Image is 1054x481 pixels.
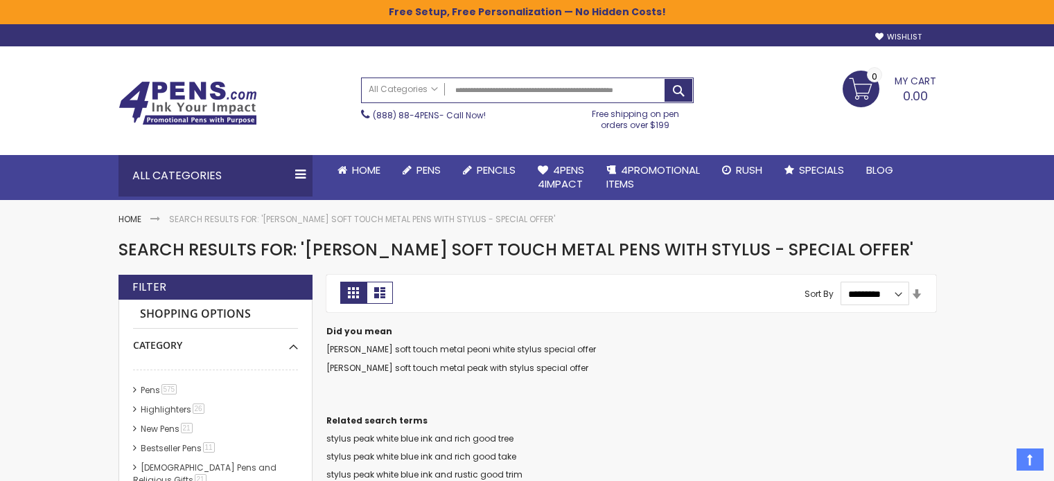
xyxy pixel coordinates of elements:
a: [PERSON_NAME] soft touch metal peoni white stylus special offer [326,343,596,355]
label: Sort By [805,288,834,300]
span: 4Pens 4impact [538,163,584,191]
a: stylus peak white blue ink and rich good take [326,451,516,462]
strong: Shopping Options [133,300,298,329]
span: 575 [161,384,177,394]
span: All Categories [369,84,438,95]
strong: Filter [132,280,166,295]
a: Top [1017,448,1044,471]
a: 4PROMOTIONALITEMS [595,155,711,200]
a: Home [326,155,392,185]
span: - Call Now! [373,109,486,121]
a: stylus peak white blue ink and rustic good trim [326,469,522,480]
span: 11 [203,442,215,453]
span: Specials [799,163,844,177]
a: Rush [711,155,773,185]
a: (888) 88-4PENS [373,109,439,121]
strong: Grid [340,282,367,304]
a: 4Pens4impact [527,155,595,200]
img: 4Pens Custom Pens and Promotional Products [118,81,257,125]
span: 0.00 [903,87,928,105]
strong: Search results for: '[PERSON_NAME] Soft Touch Metal Pens With Stylus - Special Offer' [169,213,555,225]
span: Rush [736,163,762,177]
a: Blog [855,155,904,185]
a: Specials [773,155,855,185]
span: 4PROMOTIONAL ITEMS [606,163,700,191]
a: 0.00 0 [843,71,936,105]
a: Home [118,213,141,225]
span: Pencils [477,163,516,177]
a: Pencils [452,155,527,185]
div: Category [133,329,298,352]
span: Search results for: '[PERSON_NAME] Soft Touch Metal Pens With Stylus - Special Offer' [118,238,913,261]
div: All Categories [118,155,313,197]
span: Blog [866,163,893,177]
div: Free shipping on pen orders over $199 [577,103,694,131]
a: Wishlist [875,32,922,42]
a: Bestseller Pens11 [137,442,220,454]
a: [PERSON_NAME] soft touch metal peak with stylus special offer [326,362,588,374]
span: 26 [193,403,204,414]
dt: Related search terms [326,415,936,426]
span: Pens [416,163,441,177]
a: Pens575 [137,384,182,396]
a: Pens [392,155,452,185]
dt: Did you mean [326,326,936,337]
span: Home [352,163,380,177]
a: New Pens21 [137,423,197,435]
a: Highlighters26 [137,403,209,415]
a: All Categories [362,78,445,101]
a: stylus peak white blue ink and rich good tree [326,433,513,444]
span: 0 [872,70,877,83]
span: 21 [181,423,193,433]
